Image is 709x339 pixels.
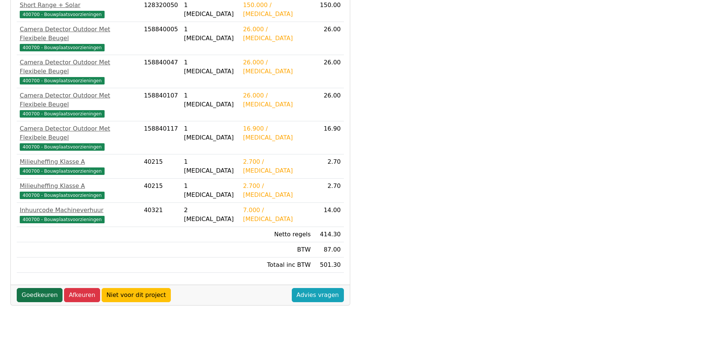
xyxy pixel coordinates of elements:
a: Inhuurcode Machineverhuur400700 - Bouwplaatsvoorzieningen [20,206,138,224]
a: Short Range + Solar400700 - Bouwplaatsvoorzieningen [20,1,138,19]
div: 1 [MEDICAL_DATA] [184,124,237,142]
div: 1 [MEDICAL_DATA] [184,157,237,175]
td: 2.70 [314,179,344,203]
div: 16.900 / [MEDICAL_DATA] [243,124,311,142]
div: 1 [MEDICAL_DATA] [184,25,237,43]
div: 26.000 / [MEDICAL_DATA] [243,91,311,109]
td: 158840047 [141,55,181,88]
td: 26.00 [314,22,344,55]
td: 14.00 [314,203,344,227]
div: 1 [MEDICAL_DATA] [184,91,237,109]
div: Milieuheffing Klasse A [20,157,138,166]
td: 16.90 [314,121,344,154]
div: Milieuheffing Klasse A [20,182,138,191]
a: Camera Detector Outdoor Met Flexibele Beugel400700 - Bouwplaatsvoorzieningen [20,25,138,52]
span: 400700 - Bouwplaatsvoorzieningen [20,44,105,51]
td: 501.30 [314,258,344,273]
span: 400700 - Bouwplaatsvoorzieningen [20,143,105,151]
td: 26.00 [314,55,344,88]
div: 150.000 / [MEDICAL_DATA] [243,1,311,19]
div: 7.000 / [MEDICAL_DATA] [243,206,311,224]
div: Camera Detector Outdoor Met Flexibele Beugel [20,124,138,142]
a: Milieuheffing Klasse A400700 - Bouwplaatsvoorzieningen [20,182,138,199]
div: 2 [MEDICAL_DATA] [184,206,237,224]
span: 400700 - Bouwplaatsvoorzieningen [20,192,105,199]
a: Milieuheffing Klasse A400700 - Bouwplaatsvoorzieningen [20,157,138,175]
span: 400700 - Bouwplaatsvoorzieningen [20,11,105,18]
div: 1 [MEDICAL_DATA] [184,1,237,19]
td: 87.00 [314,242,344,258]
div: 2.700 / [MEDICAL_DATA] [243,157,311,175]
td: 40215 [141,179,181,203]
a: Camera Detector Outdoor Met Flexibele Beugel400700 - Bouwplaatsvoorzieningen [20,91,138,118]
div: 26.000 / [MEDICAL_DATA] [243,58,311,76]
span: 400700 - Bouwplaatsvoorzieningen [20,110,105,118]
div: Camera Detector Outdoor Met Flexibele Beugel [20,25,138,43]
div: Camera Detector Outdoor Met Flexibele Beugel [20,91,138,109]
span: 400700 - Bouwplaatsvoorzieningen [20,77,105,84]
td: 2.70 [314,154,344,179]
td: BTW [240,242,314,258]
span: 400700 - Bouwplaatsvoorzieningen [20,216,105,223]
div: Inhuurcode Machineverhuur [20,206,138,215]
div: 2.700 / [MEDICAL_DATA] [243,182,311,199]
a: Camera Detector Outdoor Met Flexibele Beugel400700 - Bouwplaatsvoorzieningen [20,124,138,151]
td: 40321 [141,203,181,227]
td: Netto regels [240,227,314,242]
td: 414.30 [314,227,344,242]
a: Niet voor dit project [102,288,171,302]
td: 158840117 [141,121,181,154]
div: Camera Detector Outdoor Met Flexibele Beugel [20,58,138,76]
a: Afkeuren [64,288,100,302]
td: 158840005 [141,22,181,55]
div: 1 [MEDICAL_DATA] [184,182,237,199]
span: 400700 - Bouwplaatsvoorzieningen [20,167,105,175]
td: 40215 [141,154,181,179]
a: Camera Detector Outdoor Met Flexibele Beugel400700 - Bouwplaatsvoorzieningen [20,58,138,85]
td: 26.00 [314,88,344,121]
div: 26.000 / [MEDICAL_DATA] [243,25,311,43]
a: Goedkeuren [17,288,63,302]
td: Totaal inc BTW [240,258,314,273]
div: Short Range + Solar [20,1,138,10]
div: 1 [MEDICAL_DATA] [184,58,237,76]
a: Advies vragen [292,288,344,302]
td: 158840107 [141,88,181,121]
